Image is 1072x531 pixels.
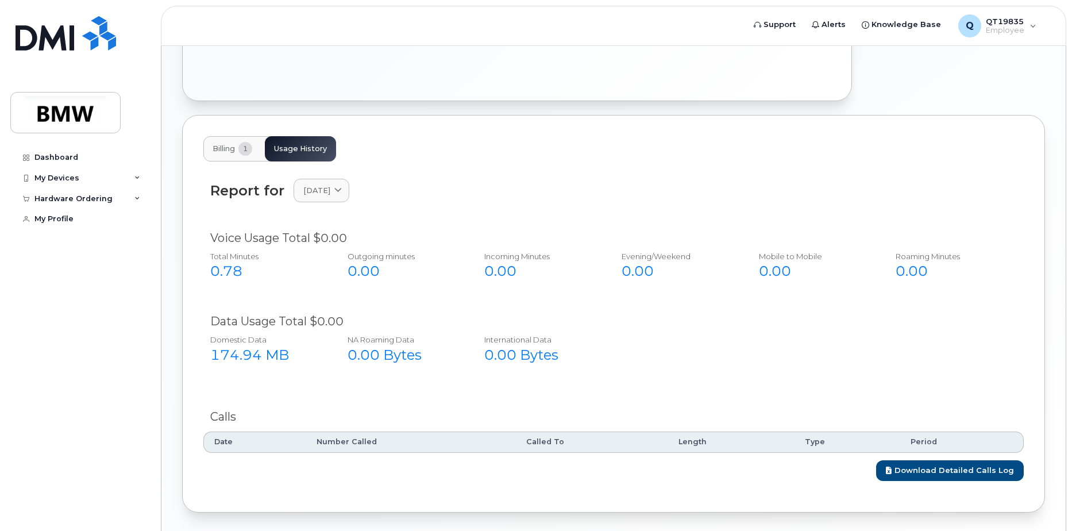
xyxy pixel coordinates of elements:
[1022,481,1063,522] iframe: Messenger Launcher
[210,334,322,345] div: Domestic Data
[763,19,796,30] span: Support
[804,13,854,36] a: Alerts
[303,185,330,196] span: [DATE]
[900,432,1024,452] th: Period
[822,19,846,30] span: Alerts
[854,13,949,36] a: Knowledge Base
[203,432,306,452] th: Date
[294,179,349,202] a: [DATE]
[348,251,460,262] div: Outgoing minutes
[484,345,596,365] div: 0.00 Bytes
[210,409,1017,425] div: Calls
[210,230,1017,247] div: Voice Usage Total $0.00
[516,432,668,452] th: Called To
[966,19,974,33] span: Q
[210,313,1017,330] div: Data Usage Total $0.00
[896,251,1008,262] div: Roaming Minutes
[484,334,596,345] div: International Data
[210,251,322,262] div: Total Minutes
[795,432,900,452] th: Type
[484,261,596,281] div: 0.00
[986,17,1024,26] span: QT19835
[668,432,795,452] th: Length
[306,432,516,452] th: Number Called
[238,142,252,156] span: 1
[622,251,734,262] div: Evening/Weekend
[348,334,460,345] div: NA Roaming Data
[872,19,941,30] span: Knowledge Base
[484,251,596,262] div: Incoming Minutes
[348,261,460,281] div: 0.00
[210,183,284,198] div: Report for
[210,345,322,365] div: 174.94 MB
[759,251,871,262] div: Mobile to Mobile
[759,261,871,281] div: 0.00
[896,261,1008,281] div: 0.00
[348,345,460,365] div: 0.00 Bytes
[876,460,1024,482] a: Download Detailed Calls Log
[622,261,734,281] div: 0.00
[950,14,1044,37] div: QT19835
[213,144,235,153] span: Billing
[986,26,1024,35] span: Employee
[746,13,804,36] a: Support
[210,261,322,281] div: 0.78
